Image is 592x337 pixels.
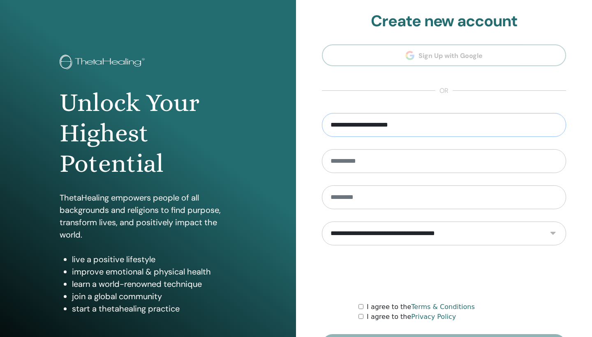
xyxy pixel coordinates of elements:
[72,290,236,302] li: join a global community
[60,192,236,241] p: ThetaHealing empowers people of all backgrounds and religions to find purpose, transform lives, a...
[411,313,456,321] a: Privacy Policy
[382,258,506,290] iframe: reCAPTCHA
[367,302,475,312] label: I agree to the
[367,312,456,322] label: I agree to the
[322,12,566,31] h2: Create new account
[72,302,236,315] li: start a thetahealing practice
[72,278,236,290] li: learn a world-renowned technique
[60,88,236,179] h1: Unlock Your Highest Potential
[435,86,453,96] span: or
[411,303,474,311] a: Terms & Conditions
[72,265,236,278] li: improve emotional & physical health
[72,253,236,265] li: live a positive lifestyle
